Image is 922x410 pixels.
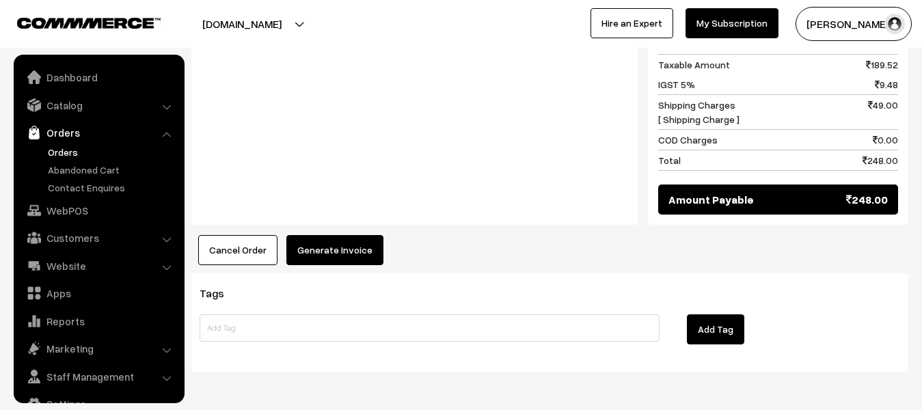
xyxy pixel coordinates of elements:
a: Orders [17,120,180,145]
a: My Subscription [686,8,778,38]
button: [PERSON_NAME] [796,7,912,41]
img: user [884,14,905,34]
a: Hire an Expert [591,8,673,38]
span: 0.00 [873,133,898,147]
a: Staff Management [17,364,180,389]
span: 248.00 [863,153,898,167]
span: 49.00 [868,98,898,126]
span: 248.00 [846,191,888,208]
a: Marketing [17,336,180,361]
a: Catalog [17,93,180,118]
a: Reports [17,309,180,333]
span: Total [658,153,681,167]
span: Taxable Amount [658,57,730,72]
a: Customers [17,225,180,250]
span: Tags [200,286,241,300]
span: 189.52 [866,57,898,72]
a: COMMMERCE [17,14,137,30]
a: Abandoned Cart [44,163,180,177]
span: IGST 5% [658,77,695,92]
span: COD Charges [658,133,718,147]
button: [DOMAIN_NAME] [154,7,329,41]
img: COMMMERCE [17,18,161,28]
span: Shipping Charges [ Shipping Charge ] [658,98,740,126]
span: 9.48 [875,77,898,92]
a: Website [17,254,180,278]
a: Dashboard [17,65,180,90]
span: Amount Payable [668,191,754,208]
a: Orders [44,145,180,159]
a: Apps [17,281,180,305]
input: Add Tag [200,314,660,342]
a: WebPOS [17,198,180,223]
button: Cancel Order [198,235,277,265]
button: Add Tag [687,314,744,344]
a: Contact Enquires [44,180,180,195]
button: Generate Invoice [286,235,383,265]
